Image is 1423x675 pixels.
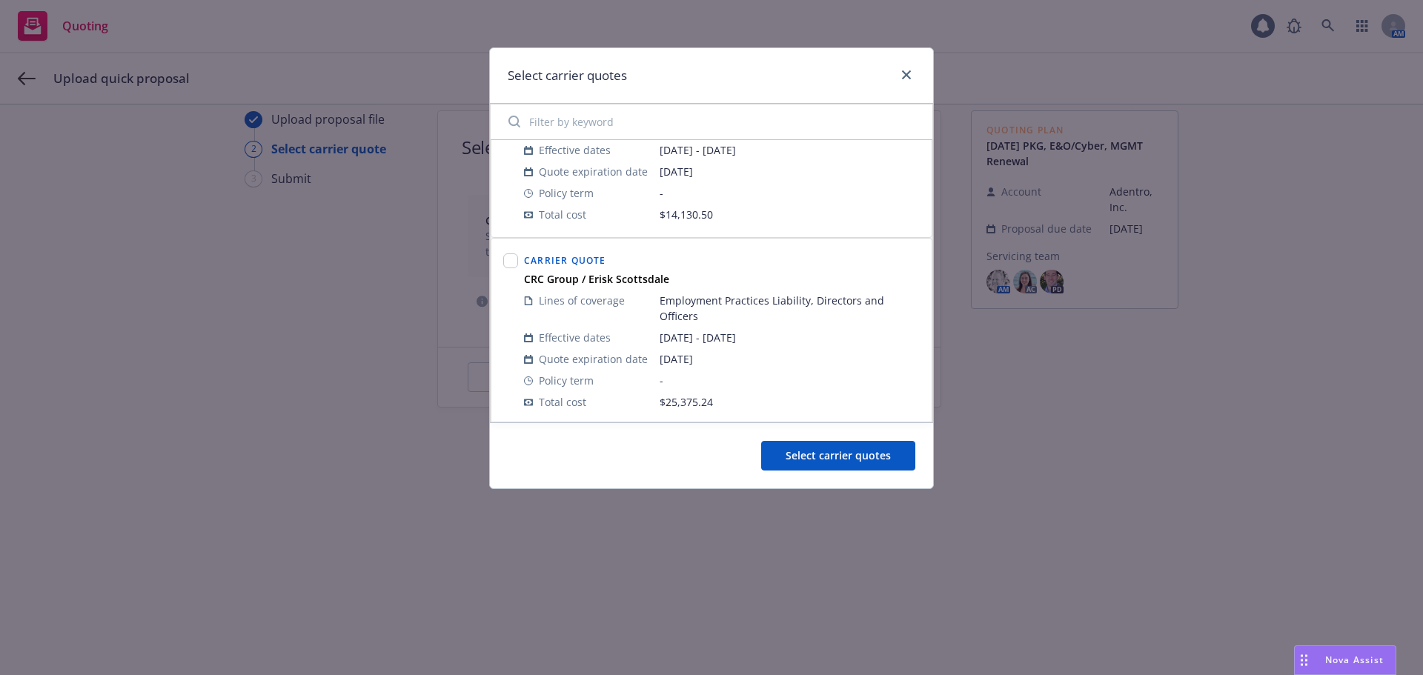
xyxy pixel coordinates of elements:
[660,164,920,179] span: [DATE]
[1294,645,1396,675] button: Nova Assist
[660,207,713,222] span: $14,130.50
[539,373,594,388] span: Policy term
[539,330,611,345] span: Effective dates
[786,448,891,462] span: Select carrier quotes
[660,373,920,388] span: -
[500,107,923,136] input: Filter by keyword
[898,66,915,84] a: close
[539,207,586,222] span: Total cost
[539,351,648,367] span: Quote expiration date
[1295,646,1313,674] div: Drag to move
[761,441,915,470] button: Select carrier quotes
[660,293,920,324] span: Employment Practices Liability, Directors and Officers
[660,142,920,158] span: [DATE] - [DATE]
[539,185,594,201] span: Policy term
[539,164,648,179] span: Quote expiration date
[508,66,627,85] h1: Select carrier quotes
[539,394,586,410] span: Total cost
[660,351,920,367] span: [DATE]
[524,254,606,267] span: Carrier Quote
[1325,654,1384,666] span: Nova Assist
[660,330,920,345] span: [DATE] - [DATE]
[660,185,920,201] span: -
[524,272,669,286] strong: CRC Group / Erisk Scottsdale
[660,395,713,409] span: $25,375.24
[539,293,625,308] span: Lines of coverage
[539,142,611,158] span: Effective dates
